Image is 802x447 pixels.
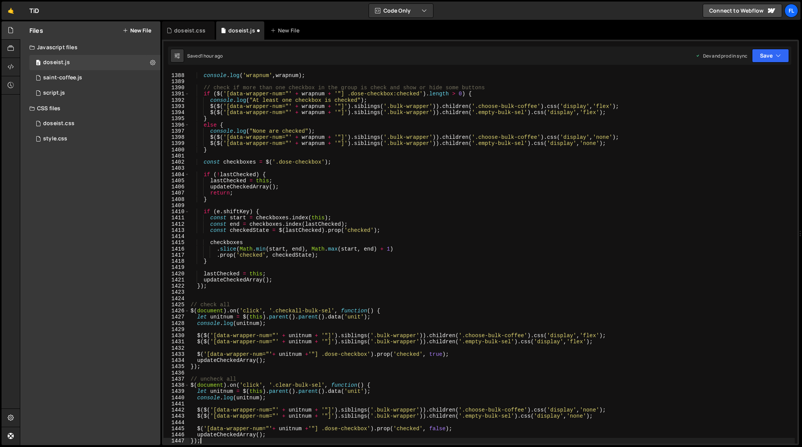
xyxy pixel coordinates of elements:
div: doseist.js [43,59,70,66]
div: 1389 [163,79,189,85]
div: 1418 [163,258,189,264]
div: 1391 [163,91,189,97]
div: 1437 [163,376,189,382]
div: 1431 [163,339,189,345]
div: 4604/25434.css [29,131,160,146]
div: 1 hour ago [201,53,223,59]
div: 1409 [163,203,189,209]
h2: Files [29,26,43,35]
div: 1412 [163,221,189,227]
button: Save [752,49,789,63]
div: style.css [43,135,67,142]
div: 1417 [163,252,189,258]
div: 1446 [163,432,189,438]
div: 1403 [163,165,189,171]
div: 1404 [163,172,189,178]
div: saint-coffee.js [43,74,82,81]
div: 4604/37981.js [29,55,160,70]
div: Dev and prod in sync [695,53,747,59]
div: New File [270,27,302,34]
div: 1436 [163,370,189,376]
div: 4604/27020.js [29,70,160,85]
div: 1413 [163,227,189,233]
a: Fl [784,4,798,18]
div: 1388 [163,72,189,79]
div: 1406 [163,184,189,190]
div: 1427 [163,314,189,320]
button: New File [123,27,151,34]
a: Connect to Webflow [703,4,782,18]
div: 1398 [163,134,189,140]
div: 1390 [163,85,189,91]
div: 1434 [163,357,189,363]
div: 1411 [163,215,189,221]
div: 1438 [163,382,189,388]
div: 1440 [163,395,189,401]
div: 1420 [163,271,189,277]
div: 1402 [163,159,189,165]
div: 1442 [163,407,189,413]
div: 1416 [163,246,189,252]
a: 🤙 [2,2,20,20]
div: 1421 [163,277,189,283]
div: 4604/24567.js [29,85,160,101]
div: 1429 [163,326,189,333]
div: 1435 [163,363,189,370]
div: 1393 [163,103,189,109]
div: 1414 [163,233,189,240]
div: TiD [29,6,39,15]
div: 1392 [163,97,189,103]
div: 1396 [163,122,189,128]
div: 1410 [163,209,189,215]
div: 1397 [163,128,189,134]
div: 1432 [163,345,189,351]
div: script.js [43,90,65,96]
div: 1447 [163,438,189,444]
div: 1428 [163,320,189,326]
div: doseist.js [228,27,255,34]
div: 1443 [163,413,189,419]
div: 1425 [163,302,189,308]
div: 1424 [163,296,189,302]
div: 1400 [163,147,189,153]
div: 1441 [163,401,189,407]
div: Javascript files [20,40,160,55]
div: 1399 [163,140,189,146]
div: 1426 [163,308,189,314]
div: doseist.css [174,27,205,34]
div: 1430 [163,333,189,339]
div: 1433 [163,351,189,357]
div: 1408 [163,196,189,203]
div: 1423 [163,289,189,295]
div: 1405 [163,178,189,184]
div: 1419 [163,264,189,270]
div: 1415 [163,240,189,246]
div: 1395 [163,116,189,122]
button: Code Only [369,4,433,18]
div: 1445 [163,426,189,432]
span: 0 [36,60,40,66]
div: 4604/42100.css [29,116,160,131]
div: doseist.css [43,120,74,127]
div: CSS files [20,101,160,116]
div: 1401 [163,153,189,159]
div: 1394 [163,109,189,116]
div: Saved [187,53,223,59]
div: 1444 [163,420,189,426]
div: 1407 [163,190,189,196]
div: 1422 [163,283,189,289]
div: 1439 [163,388,189,394]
